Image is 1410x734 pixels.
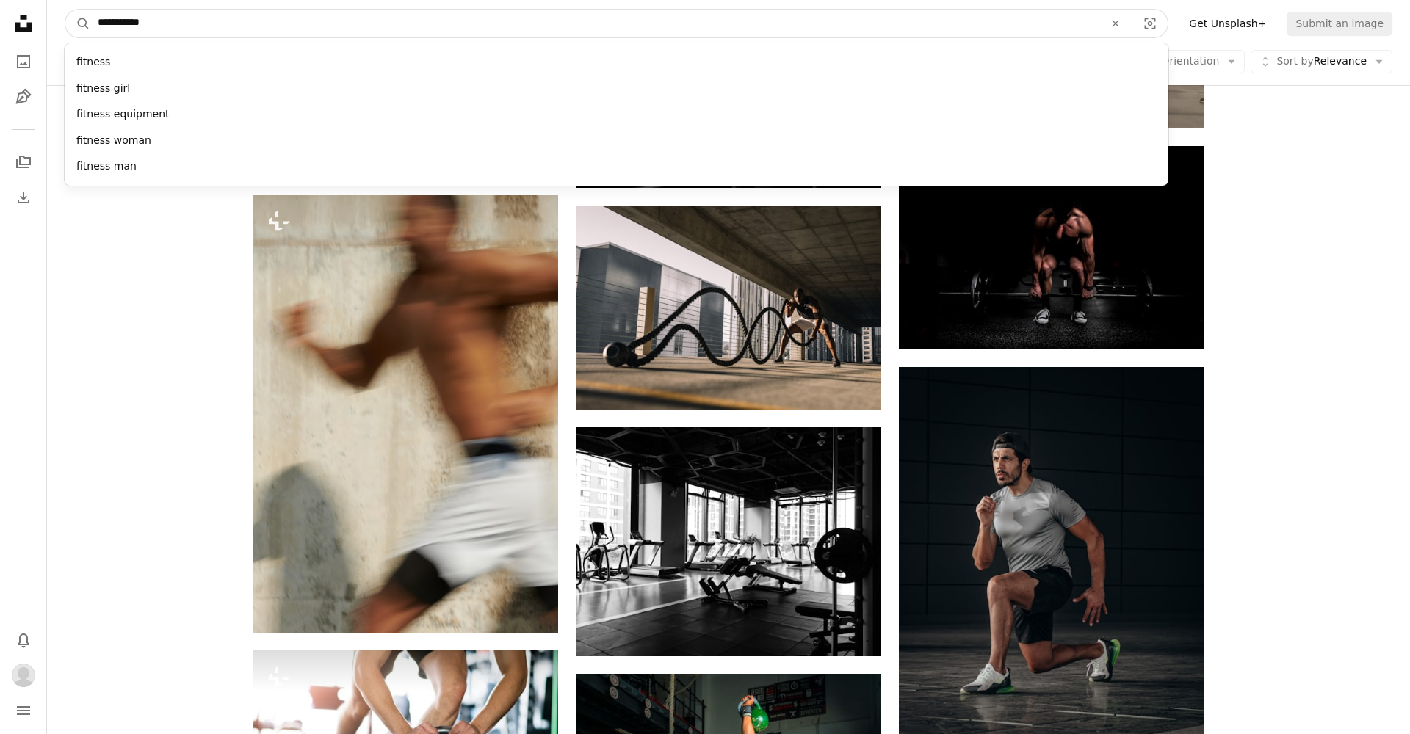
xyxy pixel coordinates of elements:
img: topless man in black shorts sitting on black and silver barbell [899,146,1204,349]
span: Orientation [1161,55,1219,67]
a: Photos [9,47,38,76]
div: fitness girl [65,76,1168,102]
a: Illustrations [9,82,38,112]
a: gym equipment inside room [576,535,881,548]
a: Download History [9,183,38,212]
button: Profile [9,661,38,690]
button: Orientation [1135,50,1245,73]
button: Clear [1099,10,1132,37]
button: Submit an image [1287,12,1392,35]
img: Avatar of user Nonso Biose [12,664,35,687]
button: Notifications [9,625,38,655]
button: Search Unsplash [65,10,90,37]
a: A blurry photo of a shirtless man running [253,407,558,420]
div: fitness man [65,153,1168,180]
button: Sort byRelevance [1251,50,1392,73]
span: Relevance [1276,54,1367,69]
span: Sort by [1276,55,1313,67]
form: Find visuals sitewide [65,9,1168,38]
a: Get Unsplash+ [1180,12,1275,35]
img: A blurry photo of a shirtless man running [253,195,558,633]
a: Collections [9,148,38,177]
button: Menu [9,696,38,725]
img: woman in black tank top sitting on brown wooden bench [576,206,881,410]
a: man in white crew neck t-shirt and black shorts sitting on floor [899,551,1204,564]
a: woman in black tank top sitting on brown wooden bench [576,301,881,314]
div: fitness woman [65,128,1168,154]
div: fitness equipment [65,101,1168,128]
a: topless man in black shorts sitting on black and silver barbell [899,241,1204,254]
button: Visual search [1132,10,1168,37]
div: fitness [65,49,1168,76]
a: Home — Unsplash [9,9,38,41]
img: gym equipment inside room [576,427,881,656]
